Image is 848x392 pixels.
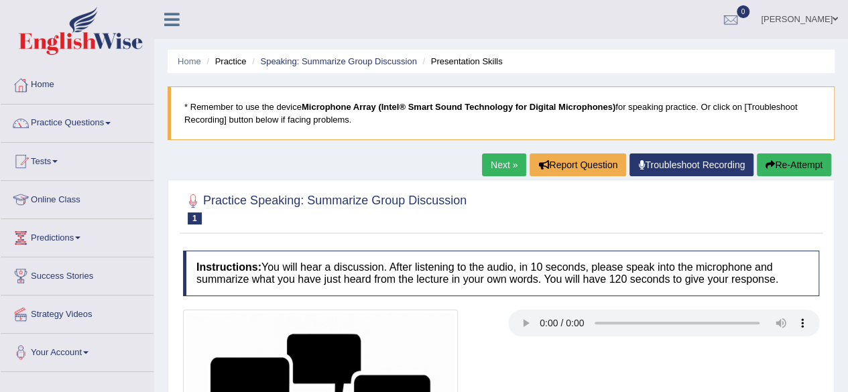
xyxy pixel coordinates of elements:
[183,251,819,296] h4: You will hear a discussion. After listening to the audio, in 10 seconds, please speak into the mi...
[629,153,753,176] a: Troubleshoot Recording
[530,153,626,176] button: Report Question
[482,153,526,176] a: Next »
[178,56,201,66] a: Home
[203,55,246,68] li: Practice
[419,55,502,68] li: Presentation Skills
[1,181,154,214] a: Online Class
[1,66,154,100] a: Home
[1,143,154,176] a: Tests
[1,334,154,367] a: Your Account
[1,219,154,253] a: Predictions
[1,257,154,291] a: Success Stories
[1,296,154,329] a: Strategy Videos
[302,102,615,112] b: Microphone Array (Intel® Smart Sound Technology for Digital Microphones)
[183,191,467,224] h2: Practice Speaking: Summarize Group Discussion
[168,86,835,140] blockquote: * Remember to use the device for speaking practice. Or click on [Troubleshoot Recording] button b...
[737,5,750,18] span: 0
[757,153,831,176] button: Re-Attempt
[260,56,416,66] a: Speaking: Summarize Group Discussion
[188,212,202,224] span: 1
[1,105,154,138] a: Practice Questions
[196,261,261,273] b: Instructions:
